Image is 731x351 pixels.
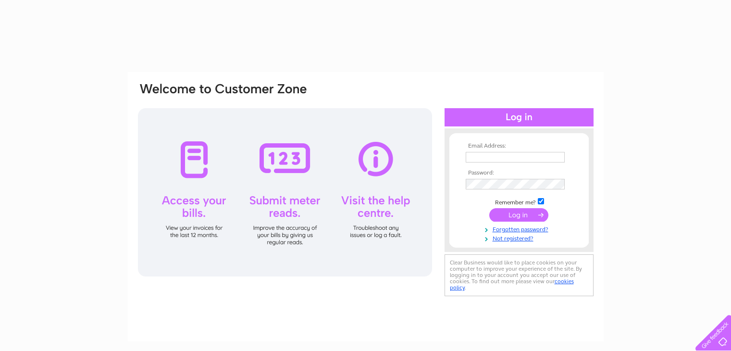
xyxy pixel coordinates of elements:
th: Password: [463,170,575,176]
a: Forgotten password? [466,224,575,233]
div: Clear Business would like to place cookies on your computer to improve your experience of the sit... [445,254,594,296]
th: Email Address: [463,143,575,150]
td: Remember me? [463,197,575,206]
a: Not registered? [466,233,575,242]
input: Submit [489,208,548,222]
a: cookies policy [450,278,574,291]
